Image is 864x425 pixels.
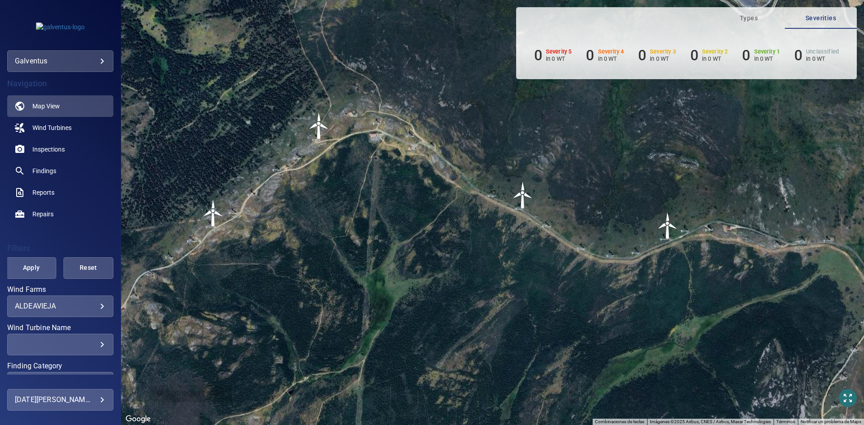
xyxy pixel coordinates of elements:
[654,212,681,239] img: windFarmIcon.svg
[598,55,624,62] p: in 0 WT
[754,55,780,62] p: in 0 WT
[15,302,106,310] div: ALDEAVIEJA
[650,419,771,424] span: Imágenes ©2025 Airbus, CNES / Airbus, Maxar Technologies
[7,160,113,182] a: findings noActive
[18,262,45,273] span: Apply
[546,55,572,62] p: in 0 WT
[7,95,113,117] a: map active
[32,123,72,132] span: Wind Turbines
[638,47,676,64] li: Severity 3
[754,49,780,55] h6: Severity 1
[794,47,802,64] h6: 0
[36,22,85,31] img: galventus-logo
[598,49,624,55] h6: Severity 4
[7,286,113,293] label: Wind Farms
[32,102,60,111] span: Map View
[306,112,333,139] img: windFarmIcon.svg
[801,419,861,424] a: Notificar un problema de Maps
[123,413,153,425] a: Abre esta zona en Google Maps (se abre en una nueva ventana)
[690,47,728,64] li: Severity 2
[32,188,54,197] span: Reports
[7,295,113,317] div: Wind Farms
[32,210,54,219] span: Repairs
[7,203,113,225] a: repairs noActive
[15,54,106,68] div: galventus
[509,182,536,209] gmp-advanced-marker: AL-02
[806,49,839,55] h6: Unclassified
[7,324,113,331] label: Wind Turbine Name
[586,47,594,64] h6: 0
[7,372,113,394] div: Finding Category
[7,182,113,203] a: reports noActive
[638,47,646,64] h6: 0
[650,55,676,62] p: in 0 WT
[63,257,113,279] button: Reset
[650,49,676,55] h6: Severity 3
[7,79,113,88] h4: Navigation
[15,393,106,407] div: [DATE][PERSON_NAME]
[306,112,333,139] gmp-advanced-marker: AL-03
[123,413,153,425] img: Google
[534,47,542,64] h6: 0
[32,145,65,154] span: Inspections
[32,166,56,175] span: Findings
[742,47,750,64] h6: 0
[7,50,113,72] div: galventus
[794,47,839,64] li: Severity Unclassified
[586,47,624,64] li: Severity 4
[790,13,851,24] span: Severities
[6,257,56,279] button: Apply
[546,49,572,55] h6: Severity 5
[200,200,227,227] gmp-advanced-marker: AL-04
[534,47,572,64] li: Severity 5
[7,117,113,139] a: windturbines noActive
[776,419,795,424] a: Términos (se abre en una nueva pestaña)
[718,13,779,24] span: Types
[509,182,536,209] img: windFarmIcon.svg
[7,139,113,160] a: inspections noActive
[7,334,113,355] div: Wind Turbine Name
[200,200,227,227] img: windFarmIcon.svg
[7,244,113,253] h4: Filters
[742,47,780,64] li: Severity 1
[702,49,728,55] h6: Severity 2
[702,55,728,62] p: in 0 WT
[806,55,839,62] p: in 0 WT
[7,362,113,370] label: Finding Category
[595,419,644,425] button: Combinaciones de teclas
[690,47,698,64] h6: 0
[75,262,102,273] span: Reset
[654,212,681,239] gmp-advanced-marker: AL-01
